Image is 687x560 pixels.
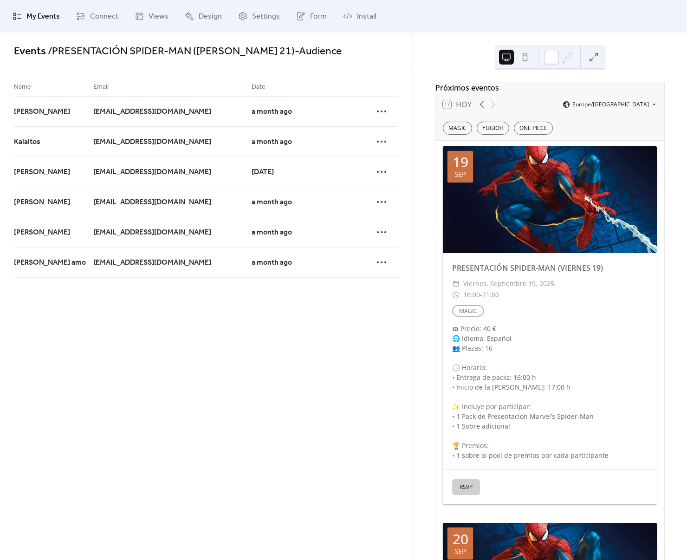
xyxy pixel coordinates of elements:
a: Install [336,4,383,29]
div: YUGIOH [477,122,509,135]
div: PRESENTACIÓN SPIDER-MAN (VIERNES 19) [443,262,657,273]
a: Settings [231,4,287,29]
div: sep [454,171,466,178]
span: [PERSON_NAME] [14,167,70,178]
span: Email [93,82,109,93]
button: RSVP [452,479,480,495]
span: [DATE] [252,167,274,178]
span: Settings [252,11,280,22]
span: [EMAIL_ADDRESS][DOMAIN_NAME] [93,257,211,268]
span: Connect [90,11,118,22]
div: 20 [453,532,468,546]
a: Connect [69,4,125,29]
span: a month ago [252,227,292,238]
div: sep [454,548,466,555]
span: Views [149,11,169,22]
span: Name [14,82,31,93]
span: My Events [26,11,60,22]
span: [EMAIL_ADDRESS][DOMAIN_NAME] [93,167,211,178]
span: Install [357,11,376,22]
span: [EMAIL_ADDRESS][DOMAIN_NAME] [93,106,211,117]
span: Design [199,11,222,22]
span: viernes, septiembre 19, 2025 [463,278,554,289]
span: [PERSON_NAME] [14,227,70,238]
a: Design [178,4,229,29]
span: a month ago [252,137,292,148]
span: [EMAIL_ADDRESS][DOMAIN_NAME] [93,227,211,238]
span: / PRESENTACIÓN SPIDER-MAN ([PERSON_NAME] 21) - Audience [46,41,342,62]
div: 19 [453,155,468,169]
span: [PERSON_NAME] [14,106,70,117]
span: a month ago [252,197,292,208]
div: MAGIC [443,122,472,135]
div: 🎟 Precio: 40 € 🌐 Idioma: Español 👥 Plazas: 16 🕓 Horario: • Entrega de packs: 16:00 h • Inicio de ... [443,324,657,460]
span: 16:00 [463,289,480,300]
span: [EMAIL_ADDRESS][DOMAIN_NAME] [93,137,211,148]
span: Form [310,11,327,22]
div: Próximos eventos [435,82,664,93]
span: a month ago [252,257,292,268]
a: My Events [6,4,67,29]
span: 21:00 [482,289,499,300]
div: ​ [452,278,460,289]
span: [PERSON_NAME] [14,197,70,208]
div: ONE PIECE [514,122,553,135]
span: - [480,289,482,300]
div: ​ [452,289,460,300]
span: [PERSON_NAME] amo [14,257,86,268]
span: [EMAIL_ADDRESS][DOMAIN_NAME] [93,197,211,208]
span: Europe/[GEOGRAPHIC_DATA] [572,102,649,107]
a: Form [289,4,334,29]
span: Date [252,82,266,93]
a: Views [128,4,175,29]
span: Kalaitos [14,137,40,148]
a: Events [14,41,46,62]
span: a month ago [252,106,292,117]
